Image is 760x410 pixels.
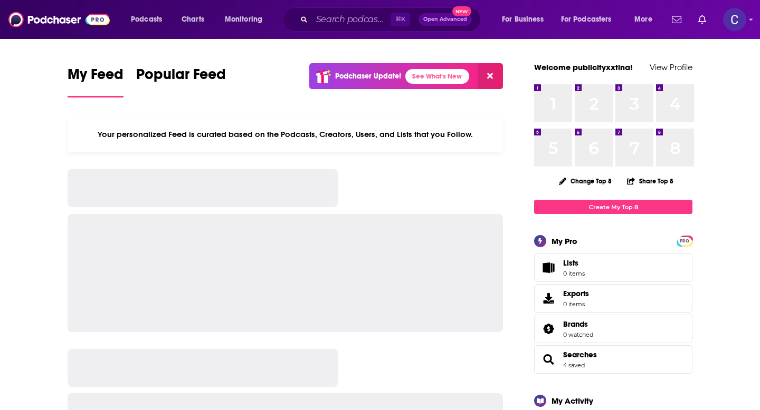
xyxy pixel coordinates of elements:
img: User Profile [723,8,746,31]
span: Exports [563,289,589,298]
span: Charts [182,12,204,27]
span: For Business [502,12,544,27]
a: Show notifications dropdown [668,11,686,28]
div: Search podcasts, credits, & more... [293,7,491,32]
a: Welcome publicityxxtina! [534,62,633,72]
a: Popular Feed [136,65,226,97]
a: My Feed [68,65,123,97]
a: Searches [538,352,559,367]
a: Brands [538,321,559,336]
span: Popular Feed [136,65,226,90]
span: Logged in as publicityxxtina [723,8,746,31]
a: Exports [534,284,692,313]
a: View Profile [650,62,692,72]
span: Open Advanced [423,17,467,22]
span: Brands [563,319,588,329]
span: Exports [538,291,559,306]
span: 0 items [563,270,585,277]
span: Brands [534,315,692,343]
div: Your personalized Feed is curated based on the Podcasts, Creators, Users, and Lists that you Follow. [68,116,503,152]
button: open menu [217,11,276,28]
span: Podcasts [131,12,162,27]
a: 4 saved [563,362,585,369]
button: Share Top 8 [626,171,674,191]
span: ⌘ K [391,13,410,26]
a: 0 watched [563,331,593,338]
button: open menu [554,11,627,28]
button: Change Top 8 [553,174,618,188]
a: Create My Top 8 [534,200,692,214]
div: My Pro [552,236,577,246]
a: PRO [678,237,691,245]
div: My Activity [552,396,593,406]
a: Show notifications dropdown [694,11,710,28]
a: Charts [175,11,211,28]
button: open menu [627,11,666,28]
button: Open AdvancedNew [419,13,472,26]
button: open menu [123,11,176,28]
span: My Feed [68,65,123,90]
span: New [452,6,471,16]
span: For Podcasters [561,12,612,27]
p: Podchaser Update! [335,72,401,81]
span: Lists [538,260,559,275]
input: Search podcasts, credits, & more... [312,11,391,28]
a: Lists [534,253,692,282]
img: Podchaser - Follow, Share and Rate Podcasts [8,9,110,30]
a: See What's New [405,69,469,84]
span: Lists [563,258,578,268]
a: Brands [563,319,593,329]
button: Show profile menu [723,8,746,31]
a: Searches [563,350,597,359]
span: More [634,12,652,27]
span: Monitoring [225,12,262,27]
span: 0 items [563,300,589,308]
button: open menu [495,11,557,28]
span: Lists [563,258,585,268]
span: Searches [534,345,692,374]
